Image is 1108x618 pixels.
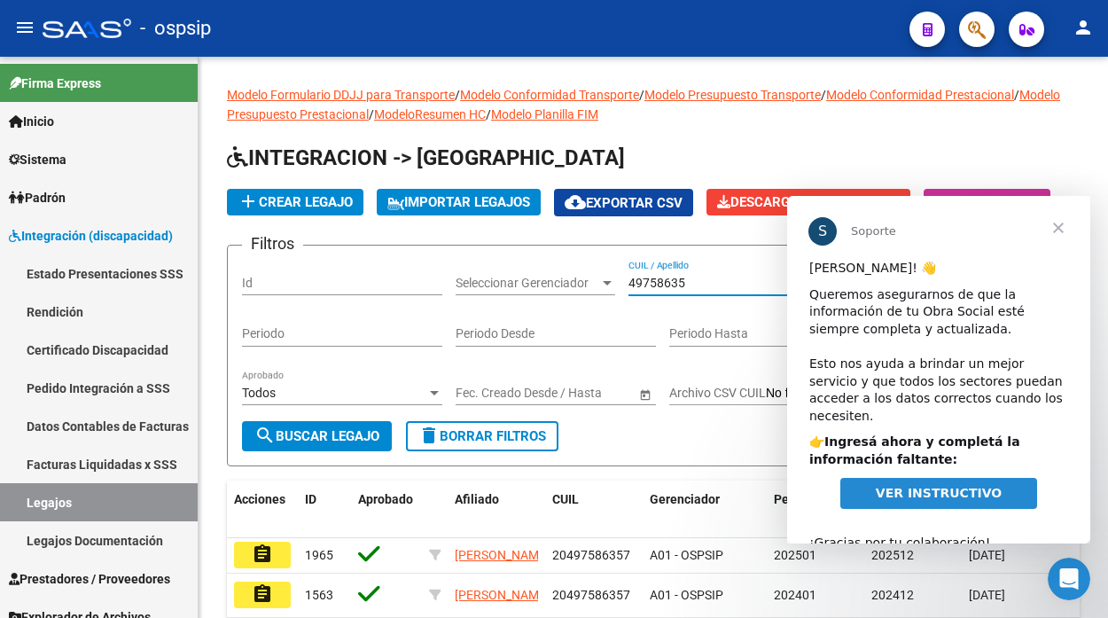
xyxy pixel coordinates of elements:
a: ModeloResumen HC [374,107,486,121]
span: Descargar Documentos [717,194,900,210]
span: ID [305,492,316,506]
h3: Filtros [242,231,303,256]
span: Aprobado [358,492,413,506]
span: A01 - OSPSIP [650,588,723,602]
a: Modelo Planilla FIM [491,107,598,121]
input: Fecha fin [535,386,622,401]
a: Modelo Formulario DDJJ para Transporte [227,88,455,102]
span: 20497586357 [552,588,630,602]
span: Legajos [984,195,1040,211]
datatable-header-cell: CUIL [545,481,643,539]
mat-icon: cloud_download [565,192,586,213]
span: Buscar Legajo [254,428,379,444]
button: Borrar Filtros [406,421,558,451]
span: Exportar CSV [565,195,683,211]
button: Open calendar [636,385,654,403]
mat-icon: search [254,425,276,446]
span: Integración (discapacidad) [9,226,173,246]
button: Crear Legajo [227,189,363,215]
datatable-header-cell: Aprobado [351,481,422,539]
span: - ospsip [140,9,211,48]
span: Gerenciador [650,492,720,506]
datatable-header-cell: Afiliado [448,481,545,539]
a: Modelo Presupuesto Transporte [644,88,821,102]
mat-icon: delete [418,425,440,446]
input: Archivo CSV CUIL [766,386,868,402]
span: [PERSON_NAME] [455,588,550,602]
span: Sistema [9,150,66,169]
span: Todos [242,386,276,400]
span: IMPORTAR LEGAJOS [387,194,530,210]
span: [DATE] [969,588,1005,602]
span: 202412 [871,588,914,602]
datatable-header-cell: Gerenciador [643,481,767,539]
span: 1965 [305,548,333,562]
span: Crear Legajo [238,194,353,210]
span: CUIL [552,492,579,506]
span: Prestadores / Proveedores [9,569,170,589]
datatable-header-cell: Periodo Desde [767,481,864,539]
iframe: Intercom live chat [1048,558,1090,600]
a: Modelo Conformidad Prestacional [826,88,1014,102]
span: 202401 [774,588,816,602]
span: Firma Express [9,74,101,93]
span: [DATE] [969,548,1005,562]
span: 202512 [871,548,914,562]
mat-icon: assignment [252,583,273,605]
span: [PERSON_NAME] [455,548,550,562]
mat-icon: assignment [252,544,273,565]
span: Padrón [9,188,66,207]
button: Exportar CSV [554,189,693,216]
div: ¡Gracias por tu colaboración! ​ [22,321,281,373]
span: 1563 [305,588,333,602]
datatable-header-cell: Acciones [227,481,298,539]
datatable-header-cell: ID [298,481,351,539]
span: Inicio [9,112,54,131]
span: Periodo Desde [774,492,856,506]
a: Modelo Conformidad Transporte [460,88,639,102]
span: A01 - OSPSIP [650,548,723,562]
span: 20497586357 [552,548,630,562]
button: Buscar Legajo [242,421,392,451]
span: INTEGRACION -> [GEOGRAPHIC_DATA] [227,145,625,170]
span: - [934,195,984,211]
mat-icon: menu [14,17,35,38]
button: Descargar Documentos [706,189,910,215]
span: Acciones [234,492,285,506]
iframe: Intercom live chat mensaje [787,196,1090,544]
span: Archivo CSV CUIL [669,386,766,400]
mat-icon: person [1073,17,1094,38]
span: 202501 [774,548,816,562]
mat-icon: add [238,191,259,212]
span: Afiliado [455,492,499,506]
button: -Legajos [924,189,1050,216]
input: Fecha inicio [456,386,520,401]
button: IMPORTAR LEGAJOS [377,189,541,215]
span: Seleccionar Gerenciador [456,276,599,291]
span: Borrar Filtros [418,428,546,444]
